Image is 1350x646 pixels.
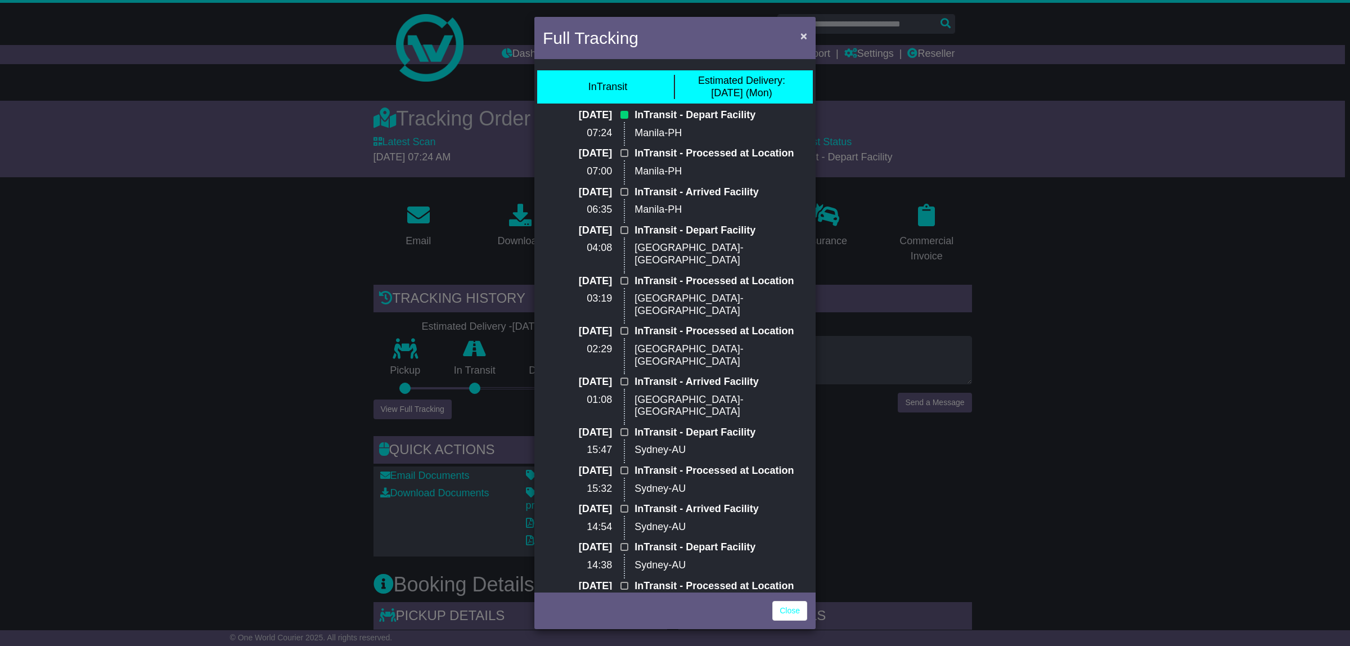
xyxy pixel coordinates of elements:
p: [DATE] [543,325,612,338]
p: InTransit - Arrived Facility [634,503,807,515]
p: InTransit - Arrived Facility [634,376,807,388]
p: [DATE] [543,225,612,237]
p: InTransit - Depart Facility [634,225,807,237]
p: InTransit - Processed at Location [634,325,807,338]
div: [DATE] (Mon) [698,75,785,99]
p: 01:08 [543,394,612,406]
p: Manila-PH [634,127,807,140]
p: InTransit - Processed at Location [634,580,807,593]
p: 06:35 [543,204,612,216]
a: Close [772,601,807,621]
p: [DATE] [543,275,612,288]
p: 14:38 [543,559,612,572]
p: Sydney-AU [634,559,807,572]
p: InTransit - Depart Facility [634,109,807,122]
p: Manila-PH [634,165,807,178]
button: Close [795,24,813,47]
p: 07:00 [543,165,612,178]
p: 14:54 [543,521,612,533]
p: InTransit - Processed at Location [634,275,807,288]
p: Sydney-AU [634,444,807,456]
p: [DATE] [543,109,612,122]
p: [DATE] [543,503,612,515]
span: × [800,29,807,42]
p: [GEOGRAPHIC_DATA]-[GEOGRAPHIC_DATA] [634,242,807,266]
p: [DATE] [543,186,612,199]
p: Sydney-AU [634,521,807,533]
h4: Full Tracking [543,25,638,51]
p: InTransit - Processed at Location [634,465,807,477]
p: InTransit - Depart Facility [634,427,807,439]
p: 15:32 [543,483,612,495]
p: InTransit - Processed at Location [634,147,807,160]
p: 03:19 [543,293,612,305]
p: Manila-PH [634,204,807,216]
p: [DATE] [543,465,612,477]
p: [DATE] [543,427,612,439]
p: [DATE] [543,580,612,593]
p: 15:47 [543,444,612,456]
p: InTransit - Arrived Facility [634,186,807,199]
p: [DATE] [543,147,612,160]
p: 07:24 [543,127,612,140]
p: 02:29 [543,343,612,356]
p: Sydney-AU [634,483,807,495]
span: Estimated Delivery: [698,75,785,86]
p: InTransit - Depart Facility [634,541,807,554]
p: [DATE] [543,541,612,554]
p: [DATE] [543,376,612,388]
p: [GEOGRAPHIC_DATA]-[GEOGRAPHIC_DATA] [634,293,807,317]
p: [GEOGRAPHIC_DATA]-[GEOGRAPHIC_DATA] [634,394,807,418]
div: InTransit [588,81,627,93]
p: [GEOGRAPHIC_DATA]-[GEOGRAPHIC_DATA] [634,343,807,367]
p: 04:08 [543,242,612,254]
